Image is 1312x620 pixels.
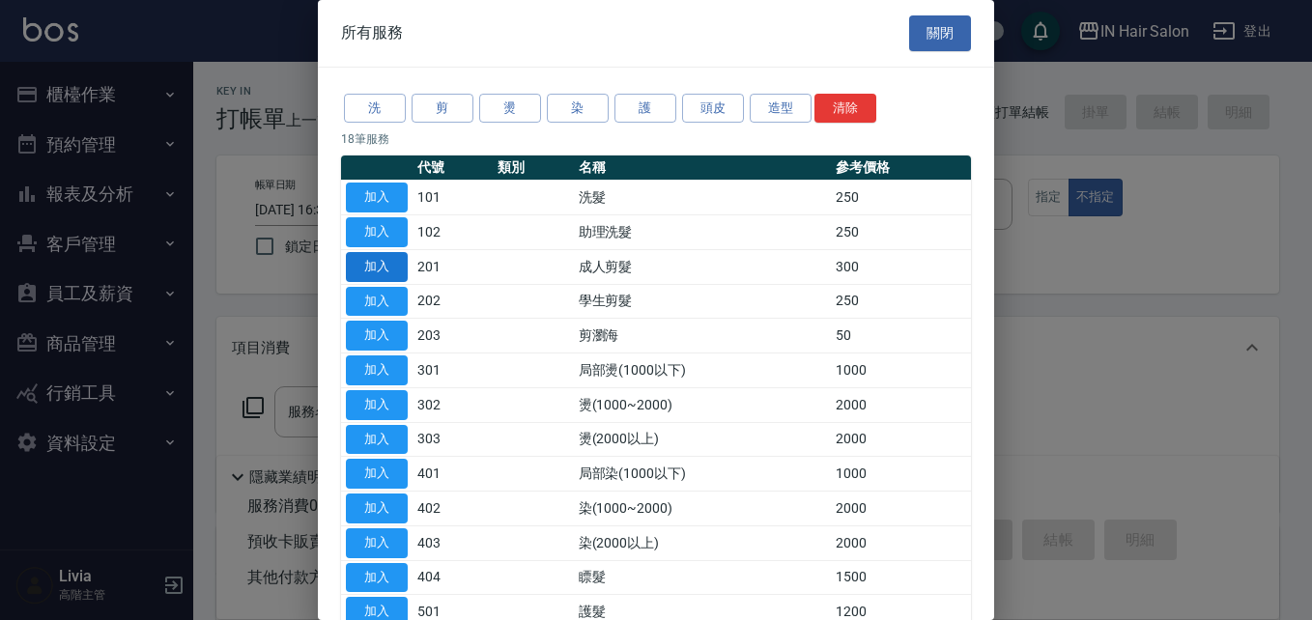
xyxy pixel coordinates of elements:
[831,353,971,388] td: 1000
[346,321,408,351] button: 加入
[346,217,408,247] button: 加入
[574,422,832,457] td: 燙(2000以上)
[547,94,609,124] button: 染
[574,155,832,181] th: 名稱
[413,155,493,181] th: 代號
[346,390,408,420] button: 加入
[750,94,812,124] button: 造型
[814,94,876,124] button: 清除
[574,319,832,353] td: 剪瀏海
[413,181,493,215] td: 101
[413,284,493,319] td: 202
[413,215,493,250] td: 102
[831,422,971,457] td: 2000
[413,422,493,457] td: 303
[831,249,971,284] td: 300
[574,215,832,250] td: 助理洗髮
[493,155,573,181] th: 類別
[413,457,493,492] td: 401
[413,319,493,353] td: 203
[614,94,676,124] button: 護
[831,181,971,215] td: 250
[831,387,971,422] td: 2000
[831,560,971,595] td: 1500
[831,319,971,353] td: 50
[346,563,408,593] button: 加入
[346,425,408,455] button: 加入
[346,287,408,317] button: 加入
[574,525,832,560] td: 染(2000以上)
[344,94,406,124] button: 洗
[346,493,408,523] button: 加入
[574,560,832,595] td: 瞟髮
[574,457,832,492] td: 局部染(1000以下)
[574,492,832,526] td: 染(1000~2000)
[831,284,971,319] td: 250
[909,15,971,51] button: 關閉
[831,525,971,560] td: 2000
[412,94,473,124] button: 剪
[341,23,403,42] span: 所有服務
[413,353,493,388] td: 301
[574,284,832,319] td: 學生剪髮
[413,560,493,595] td: 404
[413,387,493,422] td: 302
[346,183,408,212] button: 加入
[831,457,971,492] td: 1000
[831,215,971,250] td: 250
[574,353,832,388] td: 局部燙(1000以下)
[346,528,408,558] button: 加入
[413,492,493,526] td: 402
[413,249,493,284] td: 201
[413,525,493,560] td: 403
[341,130,971,148] p: 18 筆服務
[574,181,832,215] td: 洗髮
[574,387,832,422] td: 燙(1000~2000)
[831,492,971,526] td: 2000
[479,94,541,124] button: 燙
[346,355,408,385] button: 加入
[346,459,408,489] button: 加入
[346,252,408,282] button: 加入
[831,155,971,181] th: 參考價格
[682,94,744,124] button: 頭皮
[574,249,832,284] td: 成人剪髮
